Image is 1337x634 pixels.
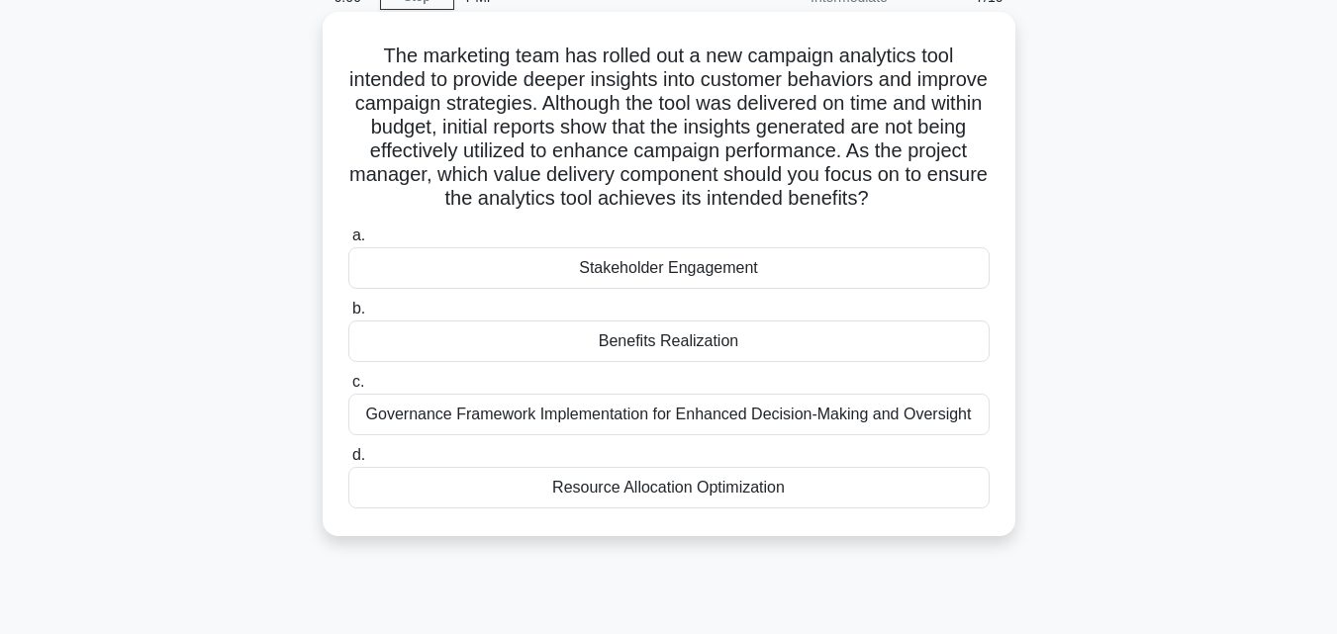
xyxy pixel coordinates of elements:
span: a. [352,226,365,243]
span: d. [352,446,365,463]
div: Stakeholder Engagement [348,247,990,289]
span: c. [352,373,364,390]
h5: The marketing team has rolled out a new campaign analytics tool intended to provide deeper insigh... [346,44,992,212]
span: b. [352,300,365,317]
div: Resource Allocation Optimization [348,467,990,508]
div: Governance Framework Implementation for Enhanced Decision-Making and Oversight [348,394,990,435]
div: Benefits Realization [348,320,990,362]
